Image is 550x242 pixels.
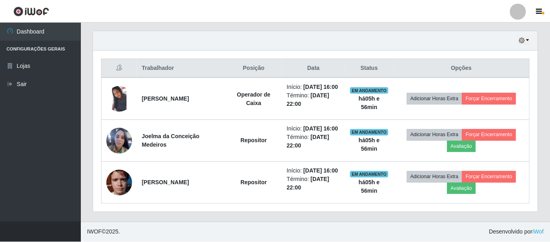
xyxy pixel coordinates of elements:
time: [DATE] 16:00 [304,83,339,90]
img: 1754441632912.jpeg [107,165,133,200]
th: Posição [226,59,283,78]
strong: há 05 h e 56 min [360,95,381,110]
button: Adicionar Horas Extra [408,129,464,140]
strong: Operador de Caixa [238,91,271,106]
th: Opções [395,59,531,78]
time: [DATE] 16:00 [304,125,339,132]
button: Adicionar Horas Extra [408,171,464,182]
li: Término: [288,91,341,108]
span: EM ANDAMENTO [351,87,390,93]
strong: há 05 h e 56 min [360,137,381,152]
strong: Repositor [241,137,268,143]
span: EM ANDAMENTO [351,171,390,177]
button: Adicionar Horas Extra [408,93,464,104]
button: Avaliação [449,141,477,152]
button: Avaliação [449,183,477,194]
strong: Joelma da Conceição Medeiros [142,133,200,148]
img: CoreUI Logo [13,6,49,16]
li: Início: [288,124,341,133]
li: Início: [288,82,341,91]
th: Trabalhador [137,59,226,78]
strong: [PERSON_NAME] [142,95,190,101]
strong: [PERSON_NAME] [142,179,190,185]
img: 1754014885727.jpeg [107,123,133,158]
img: 1758561050319.jpeg [107,86,133,112]
span: Desenvolvido por [491,228,546,236]
th: Status [346,59,395,78]
strong: há 05 h e 56 min [360,179,381,194]
span: © 2025 . [87,228,120,236]
button: Forçar Encerramento [464,129,518,140]
strong: Repositor [241,179,268,185]
th: Data [283,59,346,78]
time: [DATE] 16:00 [304,167,339,174]
a: iWof [534,229,546,235]
li: Término: [288,133,341,150]
span: IWOF [87,229,102,235]
li: Término: [288,175,341,192]
li: Início: [288,166,341,175]
button: Forçar Encerramento [464,171,518,182]
span: EM ANDAMENTO [351,129,390,135]
button: Forçar Encerramento [464,93,518,104]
